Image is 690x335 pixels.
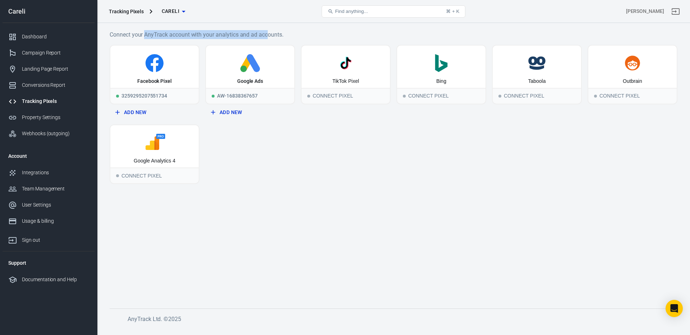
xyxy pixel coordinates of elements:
div: Open Intercom Messenger [666,300,683,317]
a: Integrations [3,165,95,181]
div: Google Analytics 4 [134,157,175,165]
a: Sign out [667,3,684,20]
a: Landing Page Report [3,61,95,77]
button: Google Analytics 4Connect PixelConnect Pixel [110,124,199,184]
div: ⌘ + K [446,9,459,14]
a: Dashboard [3,29,95,45]
button: Add New [208,106,292,119]
div: Landing Page Report [22,65,89,73]
button: TikTok PixelConnect PixelConnect Pixel [301,45,391,104]
button: TaboolaConnect PixelConnect Pixel [492,45,582,104]
div: Connect Pixel [588,88,677,104]
div: Account id: 4Uf7vdKa [626,8,664,15]
button: Add New [112,106,197,119]
div: Taboola [528,78,546,85]
span: Running [212,95,215,98]
div: AW-16838367657 [206,88,294,104]
h6: Connect your AnyTrack account with your analytics and ad accounts. [110,30,677,39]
a: Property Settings [3,109,95,126]
li: Account [3,147,95,165]
div: Property Settings [22,114,89,121]
span: Connect Pixel [116,174,119,177]
div: Team Management [22,185,89,193]
button: BingConnect PixelConnect Pixel [396,45,486,104]
div: Integrations [22,169,89,176]
div: Webhooks (outgoing) [22,130,89,137]
span: Connect Pixel [307,95,310,98]
div: Facebook Pixel [137,78,172,85]
div: Careli [3,8,95,15]
div: Connect Pixel [110,167,199,183]
span: Find anything... [335,9,368,14]
span: Careli [162,7,179,16]
div: Conversions Report [22,81,89,89]
span: Running [116,95,119,98]
a: Google AdsRunningAW-16838367657 [205,45,295,104]
div: Tracking Pixels [109,8,144,15]
a: Webhooks (outgoing) [3,126,95,142]
div: Dashboard [22,33,89,41]
a: Team Management [3,181,95,197]
span: Connect Pixel [403,95,406,98]
div: Connect Pixel [493,88,581,104]
span: Connect Pixel [594,95,597,98]
button: Careli [155,5,191,18]
div: Sign out [22,236,89,244]
a: Tracking Pixels [3,93,95,109]
div: User Settings [22,201,89,209]
div: Usage & billing [22,217,89,225]
div: Outbrain [623,78,642,85]
span: Connect Pixel [498,95,501,98]
div: Connect Pixel [302,88,390,104]
a: Facebook PixelRunning3259295207551734 [110,45,199,104]
li: Support [3,254,95,272]
div: 3259295207551734 [110,88,199,104]
div: Google Ads [237,78,263,85]
a: Conversions Report [3,77,95,93]
div: Tracking Pixels [22,98,89,105]
button: OutbrainConnect PixelConnect Pixel [588,45,677,104]
div: Bing [436,78,446,85]
a: User Settings [3,197,95,213]
a: Campaign Report [3,45,95,61]
div: Campaign Report [22,49,89,57]
h6: AnyTrack Ltd. © 2025 [128,315,667,324]
div: Connect Pixel [397,88,486,104]
button: Find anything...⌘ + K [322,5,465,18]
div: TikTok Pixel [332,78,359,85]
a: Usage & billing [3,213,95,229]
div: Documentation and Help [22,276,89,283]
a: Sign out [3,229,95,248]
